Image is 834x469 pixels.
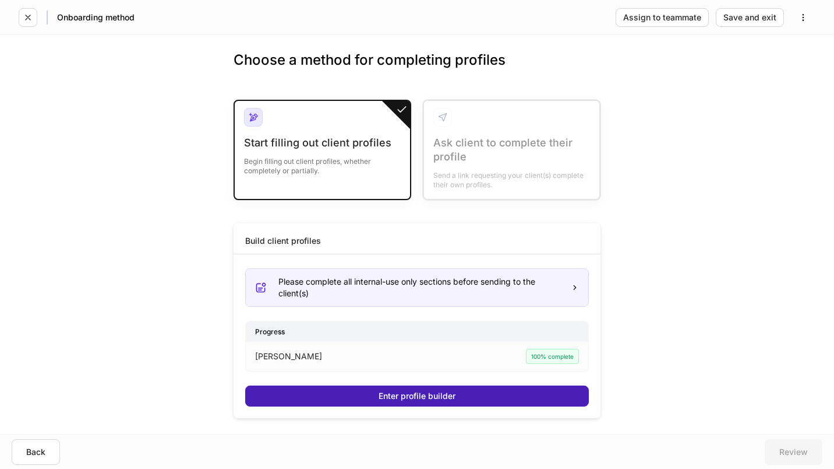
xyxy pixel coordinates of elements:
div: Assign to teammate [623,13,701,22]
h5: Onboarding method [57,12,135,23]
p: [PERSON_NAME] [255,351,322,362]
div: Back [26,448,45,456]
div: Progress [246,321,588,342]
div: Please complete all internal-use only sections before sending to the client(s) [278,276,561,299]
div: Start filling out client profiles [244,136,401,150]
button: Assign to teammate [616,8,709,27]
button: Back [12,439,60,465]
div: Enter profile builder [379,392,455,400]
div: Save and exit [723,13,776,22]
h3: Choose a method for completing profiles [234,51,600,88]
div: Build client profiles [245,235,321,247]
button: Save and exit [716,8,784,27]
button: Enter profile builder [245,386,589,407]
div: 100% complete [526,349,579,364]
div: Begin filling out client profiles, whether completely or partially. [244,150,401,176]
